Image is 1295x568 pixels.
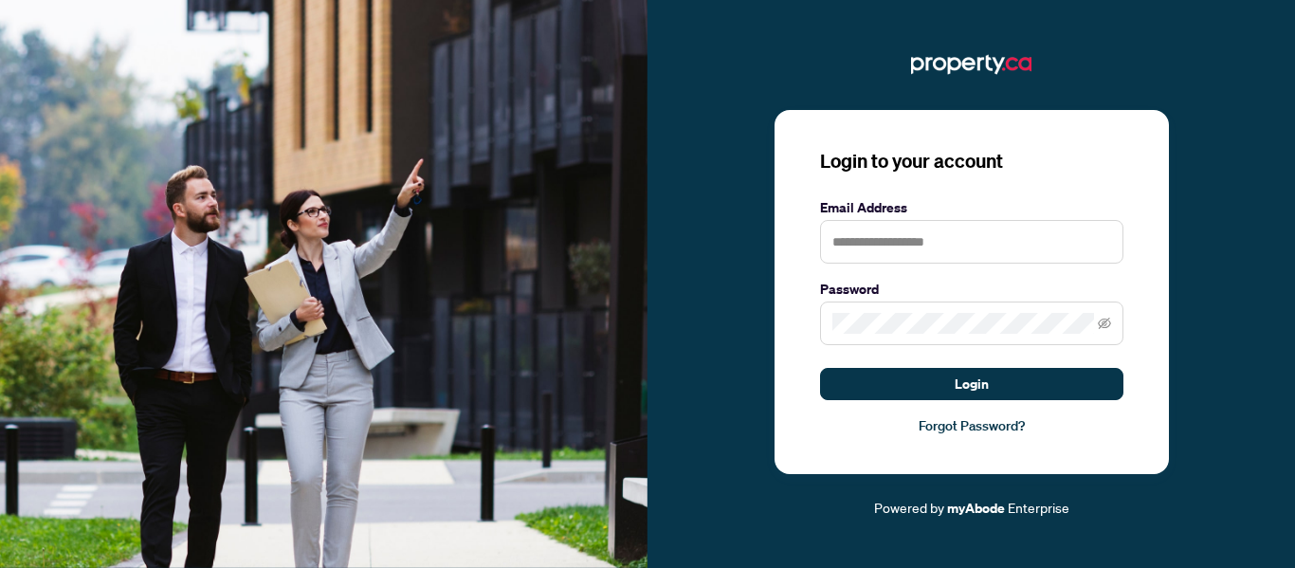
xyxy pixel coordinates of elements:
button: Login [820,368,1123,400]
span: Enterprise [1008,499,1069,516]
img: ma-logo [911,49,1031,80]
span: Login [955,369,989,399]
h3: Login to your account [820,148,1123,174]
label: Password [820,279,1123,300]
label: Email Address [820,197,1123,218]
a: Forgot Password? [820,415,1123,436]
span: Powered by [874,499,944,516]
a: myAbode [947,498,1005,519]
span: eye-invisible [1098,317,1111,330]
